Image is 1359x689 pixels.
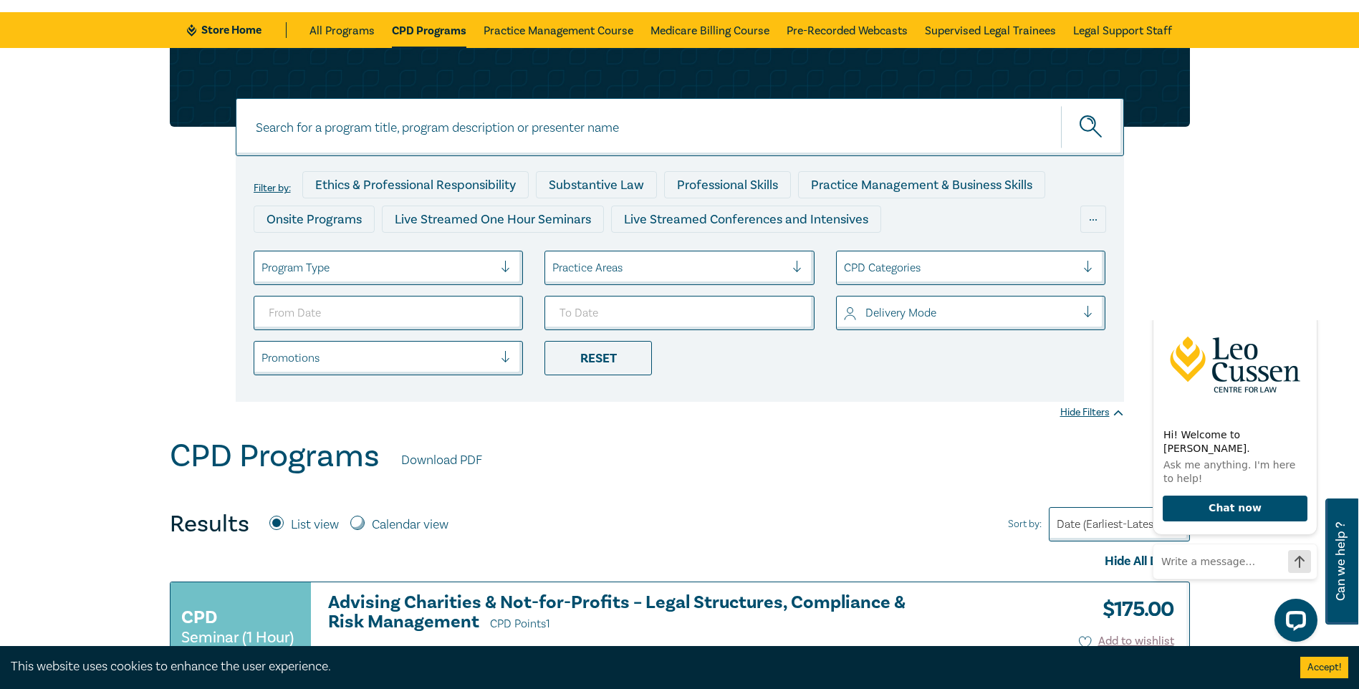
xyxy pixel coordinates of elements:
[401,451,482,470] a: Download PDF
[236,98,1124,156] input: Search for a program title, program description or presenter name
[328,593,917,634] a: Advising Charities & Not-for-Profits – Legal Structures, Compliance & Risk Management CPD Points1
[1073,12,1172,48] a: Legal Support Staff
[1037,320,1323,653] iframe: LiveChat chat widget
[181,604,217,630] h3: CPD
[1300,657,1348,678] button: Accept cookies
[254,206,375,233] div: Onsite Programs
[488,240,653,267] div: Pre-Recorded Webcasts
[372,516,448,534] label: Calendar view
[261,350,264,366] input: select
[490,617,550,631] span: CPD Points 1
[291,516,339,534] label: List view
[484,12,633,48] a: Practice Management Course
[11,657,1279,676] div: This website uses cookies to enhance the user experience.
[925,12,1056,48] a: Supervised Legal Trainees
[170,438,380,475] h1: CPD Programs
[187,22,287,38] a: Store Home
[382,206,604,233] div: Live Streamed One Hour Seminars
[844,260,847,276] input: select
[844,305,847,321] input: select
[536,171,657,198] div: Substantive Law
[650,12,769,48] a: Medicare Billing Course
[117,224,280,259] input: Write a message…
[664,171,791,198] div: Professional Skills
[302,171,529,198] div: Ethics & Professional Responsibility
[611,206,881,233] div: Live Streamed Conferences and Intensives
[1334,507,1348,616] span: Can we help ?
[824,240,956,267] div: National Programs
[170,510,249,539] h4: Results
[127,108,270,135] h2: Hi! Welcome to [PERSON_NAME].
[660,240,817,267] div: 10 CPD Point Packages
[392,12,466,48] a: CPD Programs
[787,12,908,48] a: Pre-Recorded Webcasts
[309,12,375,48] a: All Programs
[126,175,271,202] button: Chat now
[254,240,481,267] div: Live Streamed Practical Workshops
[552,260,555,276] input: select
[544,296,815,330] input: To Date
[127,138,270,165] p: Ask me anything. I'm here to help!
[261,260,264,276] input: select
[238,279,281,322] button: Open LiveChat chat widget
[254,183,291,194] label: Filter by:
[328,593,917,634] h3: Advising Charities & Not-for-Profits – Legal Structures, Compliance & Risk Management
[181,630,294,645] small: Seminar (1 Hour)
[544,341,652,375] div: Reset
[798,171,1045,198] div: Practice Management & Business Skills
[1080,206,1106,233] div: ...
[1008,516,1042,532] span: Sort by:
[254,296,524,330] input: From Date
[251,230,274,253] button: Send a message
[170,552,1190,571] div: Hide All Details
